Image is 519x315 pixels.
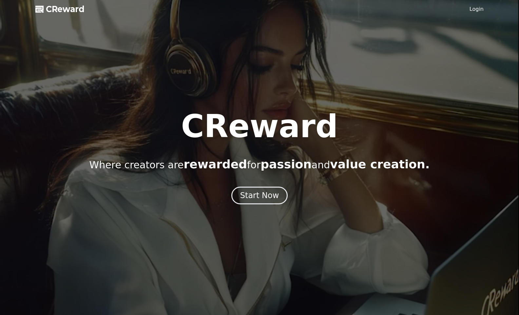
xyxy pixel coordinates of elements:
a: CReward [35,4,85,14]
span: CReward [46,4,85,14]
a: Login [470,5,484,13]
span: rewarded [184,157,247,171]
h1: CReward [181,111,338,142]
span: passion [260,157,312,171]
div: Start Now [240,190,279,201]
p: Where creators are for and [89,158,430,171]
a: Start Now [231,193,288,199]
button: Start Now [231,187,288,204]
span: value creation. [330,157,430,171]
